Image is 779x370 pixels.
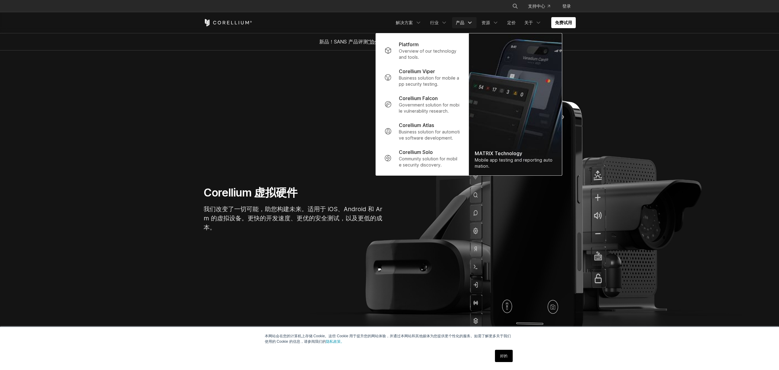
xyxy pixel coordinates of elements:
a: “协作移动应用安全开发与分析” [368,39,435,45]
a: MATRIX Technology Mobile app testing and reporting automation. [469,33,562,175]
a: 好的 [495,350,513,362]
font: 定价 [507,20,516,25]
p: Corellium Viper [399,68,435,75]
a: Corellium Solo Community solution for mobile security discovery. [379,145,465,172]
font: 资源 [481,20,490,25]
font: Corellium 虚拟硬件 [204,186,298,199]
a: 隐私政策。 [326,339,344,344]
p: Overview of our technology and tools. [399,48,460,60]
p: Corellium Atlas [399,121,434,129]
div: 导航菜单 [392,17,576,28]
a: Platform Overview of our technology and tools. [379,37,465,64]
a: Corellium Viper Business solution for mobile app security testing. [379,64,465,91]
font: 解决方案 [396,20,413,25]
a: Corellium Atlas Business solution for automotive software development. [379,118,465,145]
font: 免费试用 [555,20,572,25]
font: 好的 [500,354,507,358]
font: 关于 [524,20,533,25]
div: MATRIX Technology [475,150,556,157]
font: 我们改变了一切可能，助您构建未来。适用于 iOS、Android 和 Arm 的虚拟设备。更快的开发速度、更优的安全测试，以及更低的成本。 [204,205,382,231]
p: Corellium Solo [399,148,433,156]
div: Mobile app testing and reporting automation. [475,157,556,169]
font: 支持中心 [528,3,545,9]
font: 新品！SANS 产品评测 [319,39,368,45]
font: 登录 [562,3,571,9]
a: Corellium Falcon Government solution for mobile vulnerability research. [379,91,465,118]
img: Matrix_WebNav_1x [469,33,562,175]
p: Community solution for mobile security discovery. [399,156,460,168]
font: 行业 [430,20,439,25]
p: Government solution for mobile vulnerability research. [399,102,460,114]
a: 科雷利姆之家 [204,19,252,26]
button: 搜索 [510,1,521,12]
font: 产品 [456,20,464,25]
p: Business solution for automotive software development. [399,129,460,141]
div: 导航菜单 [505,1,576,12]
p: Business solution for mobile app security testing. [399,75,460,87]
p: Platform [399,41,419,48]
p: Corellium Falcon [399,95,438,102]
font: 本网站会在您的计算机上存储 Cookie。这些 Cookie 用于提升您的网站体验，并通过本网站和其他媒体为您提供更个性化的服务。如需了解更多关于我们使用的 Cookie 的信息，请参阅我们的 [265,334,511,344]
